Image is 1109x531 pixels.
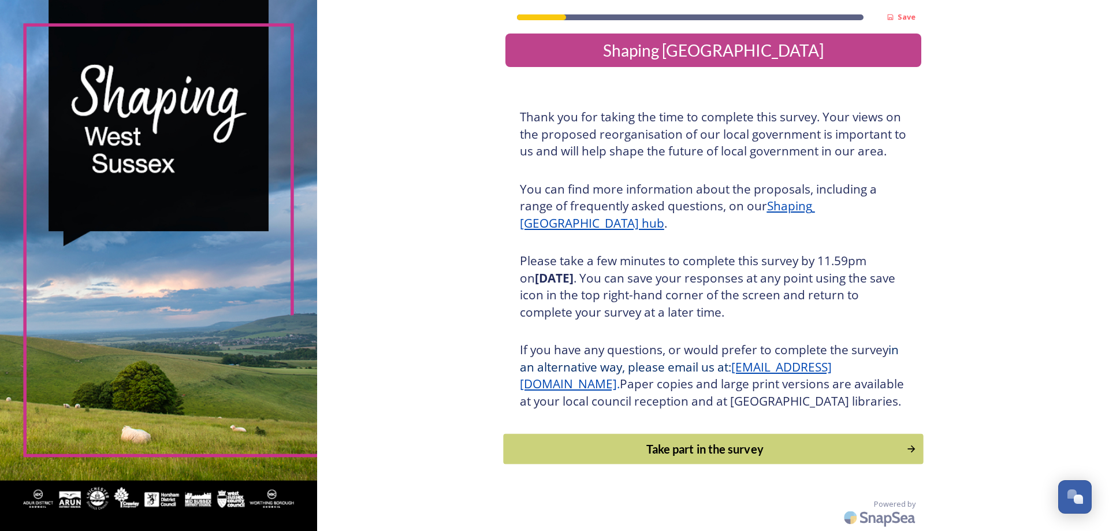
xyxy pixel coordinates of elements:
[520,341,902,375] span: in an alternative way, please email us at:
[1058,480,1092,514] button: Open Chat
[520,198,815,231] a: Shaping [GEOGRAPHIC_DATA] hub
[520,109,907,160] h3: Thank you for taking the time to complete this survey. Your views on the proposed reorganisation ...
[520,252,907,321] h3: Please take a few minutes to complete this survey by 11.59pm on . You can save your responses at ...
[617,376,620,392] span: .
[520,359,832,392] a: [EMAIL_ADDRESS][DOMAIN_NAME]
[520,341,907,410] h3: If you have any questions, or would prefer to complete the survey Paper copies and large print ve...
[520,181,907,232] h3: You can find more information about the proposals, including a range of frequently asked question...
[510,38,917,62] div: Shaping [GEOGRAPHIC_DATA]
[503,434,923,465] button: Continue
[535,270,574,286] strong: [DATE]
[509,440,900,458] div: Take part in the survey
[874,499,916,510] span: Powered by
[898,12,916,22] strong: Save
[840,504,921,531] img: SnapSea Logo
